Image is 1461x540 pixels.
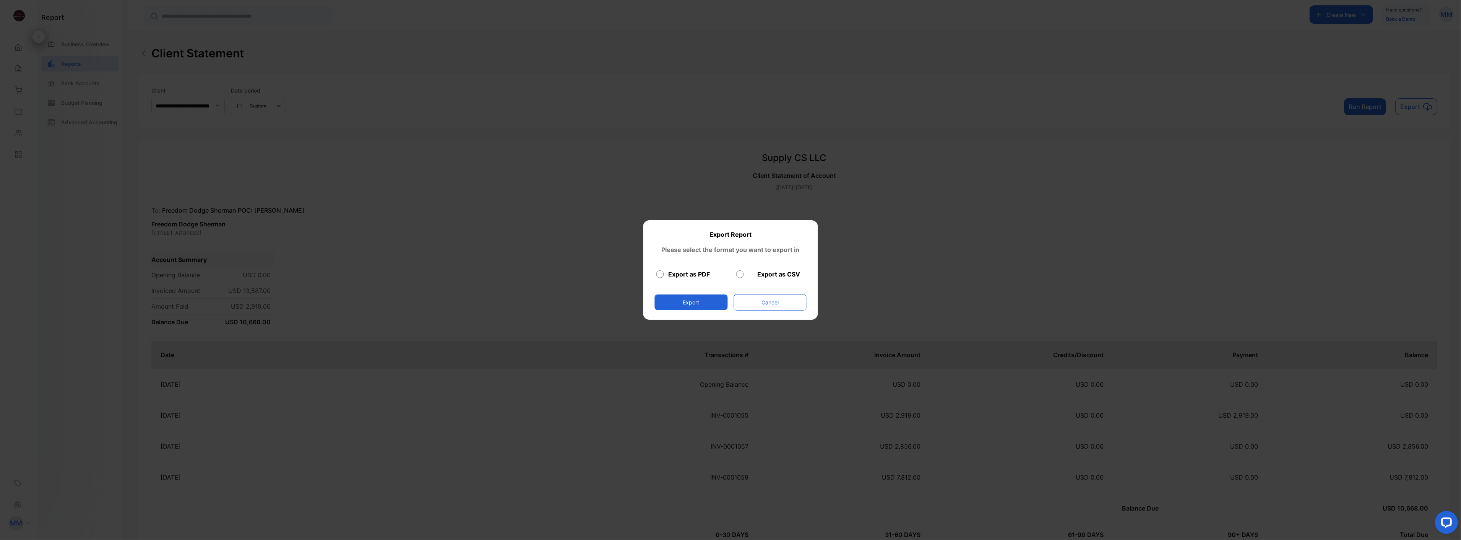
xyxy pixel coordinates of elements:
div: Export Report [655,230,807,239]
button: Cancel [734,294,807,311]
label: Export as PDF [669,270,710,279]
iframe: LiveChat chat widget [1429,508,1461,540]
label: Export as CSV [758,270,800,279]
p: Please select the format you want to export in [655,239,807,254]
button: Export [655,294,728,310]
